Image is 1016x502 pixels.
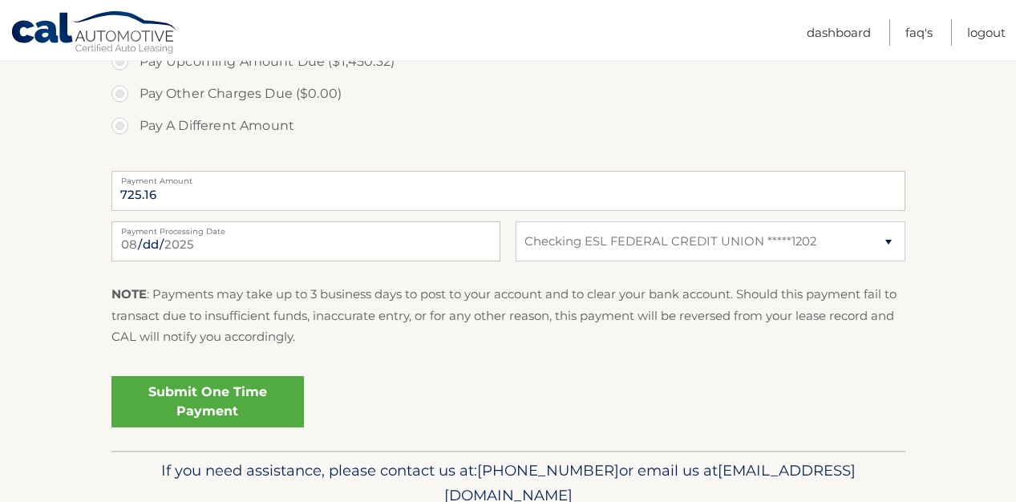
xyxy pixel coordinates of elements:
[111,221,500,234] label: Payment Processing Date
[111,110,905,142] label: Pay A Different Amount
[10,10,179,57] a: Cal Automotive
[967,19,1006,46] a: Logout
[111,284,905,347] p: : Payments may take up to 3 business days to post to your account and to clear your bank account....
[477,461,619,480] span: [PHONE_NUMBER]
[111,46,905,78] label: Pay Upcoming Amount Due ($1,450.32)
[111,221,500,261] input: Payment Date
[807,19,871,46] a: Dashboard
[111,171,905,211] input: Payment Amount
[111,286,147,302] strong: NOTE
[111,78,905,110] label: Pay Other Charges Due ($0.00)
[111,376,304,427] a: Submit One Time Payment
[111,171,905,184] label: Payment Amount
[905,19,933,46] a: FAQ's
